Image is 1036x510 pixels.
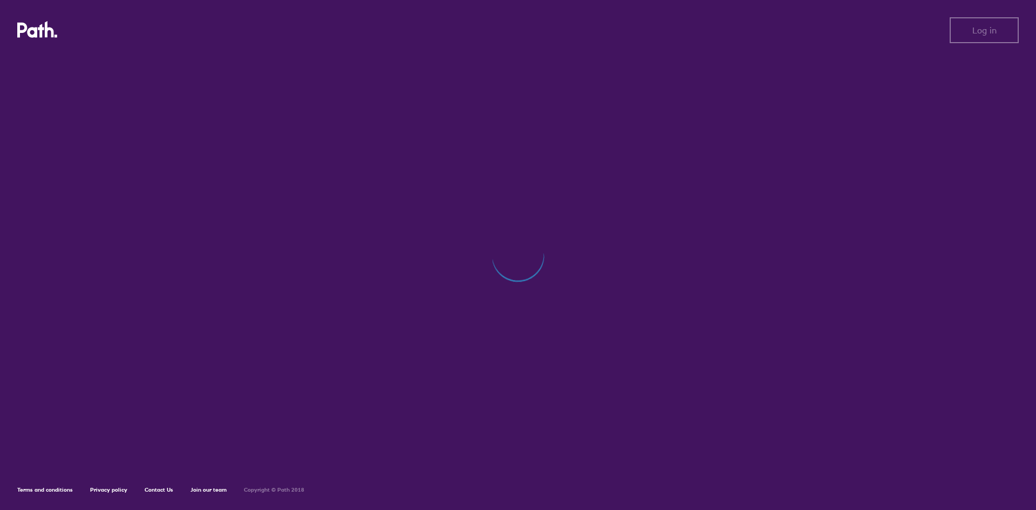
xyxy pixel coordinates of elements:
[950,17,1019,43] button: Log in
[90,486,127,493] a: Privacy policy
[190,486,227,493] a: Join our team
[972,25,997,35] span: Log in
[17,486,73,493] a: Terms and conditions
[244,487,304,493] h6: Copyright © Path 2018
[145,486,173,493] a: Contact Us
